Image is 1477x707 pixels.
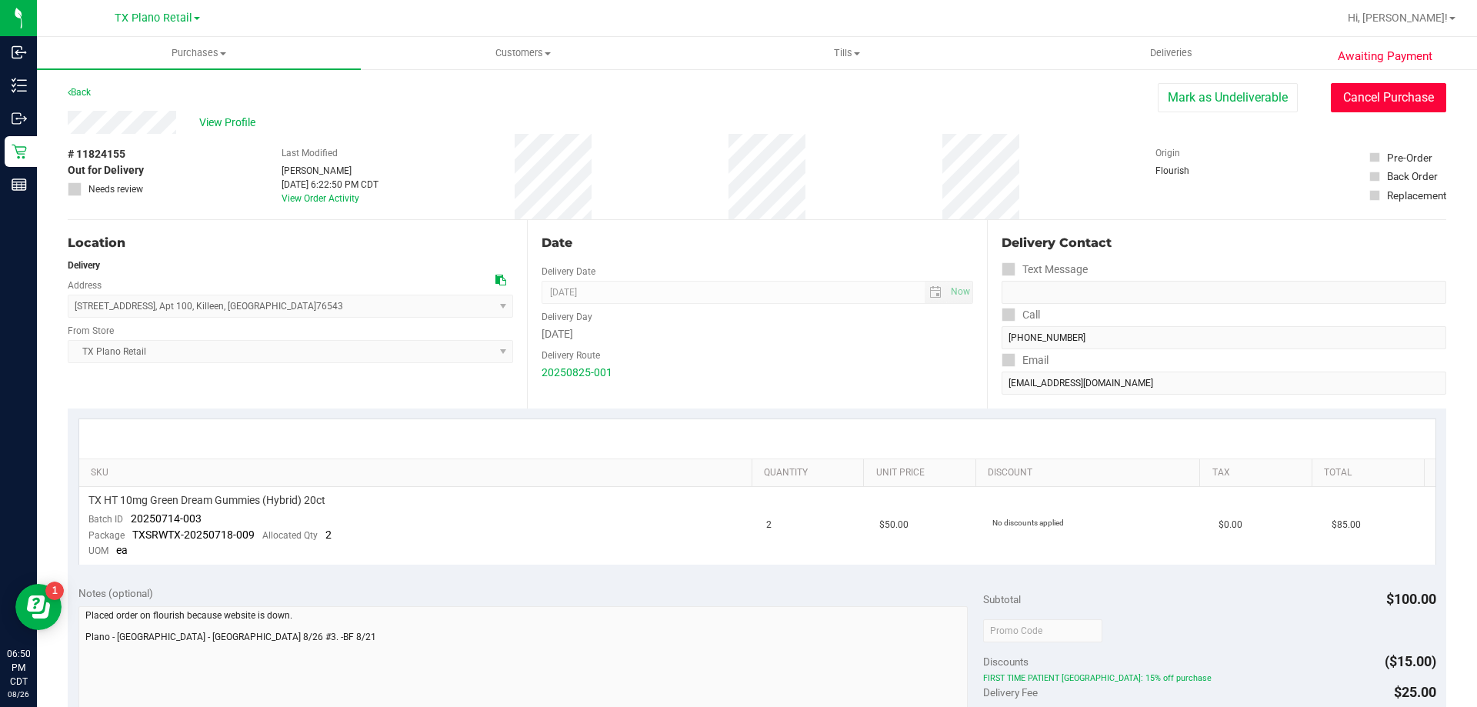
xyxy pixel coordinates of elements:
[542,366,612,379] a: 20250825-001
[1009,37,1333,69] a: Deliveries
[12,144,27,159] inline-svg: Retail
[362,46,684,60] span: Customers
[88,530,125,541] span: Package
[983,673,1435,684] span: FIRST TIME PATIENT [GEOGRAPHIC_DATA]: 15% off purchase
[1002,258,1088,281] label: Text Message
[542,348,600,362] label: Delivery Route
[68,234,513,252] div: Location
[199,115,261,131] span: View Profile
[685,46,1008,60] span: Tills
[1324,467,1418,479] a: Total
[988,467,1194,479] a: Discount
[764,467,858,479] a: Quantity
[325,529,332,541] span: 2
[68,324,114,338] label: From Store
[879,518,909,532] span: $50.00
[15,584,62,630] iframe: Resource center
[12,111,27,126] inline-svg: Outbound
[1002,304,1040,326] label: Call
[1387,188,1446,203] div: Replacement
[91,467,745,479] a: SKU
[116,544,128,556] span: ea
[1387,150,1432,165] div: Pre-Order
[1155,164,1232,178] div: Flourish
[78,587,153,599] span: Notes (optional)
[88,493,325,508] span: TX HT 10mg Green Dream Gummies (Hybrid) 20ct
[983,619,1102,642] input: Promo Code
[983,686,1038,699] span: Delivery Fee
[876,467,970,479] a: Unit Price
[1331,83,1446,112] button: Cancel Purchase
[12,177,27,192] inline-svg: Reports
[992,519,1064,527] span: No discounts applied
[1332,518,1361,532] span: $85.00
[68,87,91,98] a: Back
[685,37,1009,69] a: Tills
[1002,281,1446,304] input: Format: (999) 999-9999
[1002,234,1446,252] div: Delivery Contact
[1338,48,1432,65] span: Awaiting Payment
[766,518,772,532] span: 2
[68,146,125,162] span: # 11824155
[68,162,144,178] span: Out for Delivery
[132,529,255,541] span: TXSRWTX-20250718-009
[1387,168,1438,184] div: Back Order
[1386,591,1436,607] span: $100.00
[68,278,102,292] label: Address
[1219,518,1242,532] span: $0.00
[983,593,1021,605] span: Subtotal
[495,272,506,288] div: Copy address to clipboard
[1348,12,1448,24] span: Hi, [PERSON_NAME]!
[37,37,361,69] a: Purchases
[115,12,192,25] span: TX Plano Retail
[282,164,378,178] div: [PERSON_NAME]
[282,178,378,192] div: [DATE] 6:22:50 PM CDT
[7,689,30,700] p: 08/26
[1394,684,1436,700] span: $25.00
[542,234,972,252] div: Date
[361,37,685,69] a: Customers
[983,648,1029,675] span: Discounts
[1158,83,1298,112] button: Mark as Undeliverable
[1212,467,1306,479] a: Tax
[1385,653,1436,669] span: ($15.00)
[262,530,318,541] span: Allocated Qty
[542,265,595,278] label: Delivery Date
[542,326,972,342] div: [DATE]
[12,45,27,60] inline-svg: Inbound
[1002,349,1049,372] label: Email
[88,514,123,525] span: Batch ID
[7,647,30,689] p: 06:50 PM CDT
[45,582,64,600] iframe: Resource center unread badge
[88,545,108,556] span: UOM
[88,182,143,196] span: Needs review
[131,512,202,525] span: 20250714-003
[282,193,359,204] a: View Order Activity
[1129,46,1213,60] span: Deliveries
[542,310,592,324] label: Delivery Day
[12,78,27,93] inline-svg: Inventory
[37,46,361,60] span: Purchases
[282,146,338,160] label: Last Modified
[1155,146,1180,160] label: Origin
[1002,326,1446,349] input: Format: (999) 999-9999
[68,260,100,271] strong: Delivery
